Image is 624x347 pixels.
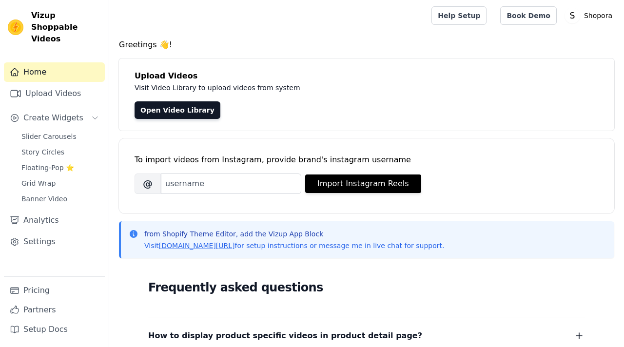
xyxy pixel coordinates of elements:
[8,19,23,35] img: Vizup
[21,194,67,204] span: Banner Video
[569,11,575,20] text: S
[135,82,571,94] p: Visit Video Library to upload videos from system
[135,70,599,82] h4: Upload Videos
[16,176,105,190] a: Grid Wrap
[16,192,105,206] a: Banner Video
[305,174,421,193] button: Import Instagram Reels
[21,178,56,188] span: Grid Wrap
[4,211,105,230] a: Analytics
[23,112,83,124] span: Create Widgets
[4,281,105,300] a: Pricing
[159,242,235,250] a: [DOMAIN_NAME][URL]
[21,132,77,141] span: Slider Carousels
[500,6,556,25] a: Book Demo
[135,154,599,166] div: To import videos from Instagram, provide brand's instagram username
[4,320,105,339] a: Setup Docs
[161,173,301,194] input: username
[148,329,422,343] span: How to display product specific videos in product detail page?
[431,6,487,25] a: Help Setup
[16,130,105,143] a: Slider Carousels
[4,232,105,251] a: Settings
[135,173,161,194] span: @
[144,241,444,251] p: Visit for setup instructions or message me in live chat for support.
[4,62,105,82] a: Home
[4,108,105,128] button: Create Widgets
[21,163,74,173] span: Floating-Pop ⭐
[16,145,105,159] a: Story Circles
[4,84,105,103] a: Upload Videos
[21,147,64,157] span: Story Circles
[565,7,616,24] button: S Shopora
[31,10,101,45] span: Vizup Shoppable Videos
[135,101,220,119] a: Open Video Library
[148,278,585,297] h2: Frequently asked questions
[16,161,105,174] a: Floating-Pop ⭐
[119,39,614,51] h4: Greetings 👋!
[580,7,616,24] p: Shopora
[148,329,585,343] button: How to display product specific videos in product detail page?
[144,229,444,239] p: from Shopify Theme Editor, add the Vizup App Block
[4,300,105,320] a: Partners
